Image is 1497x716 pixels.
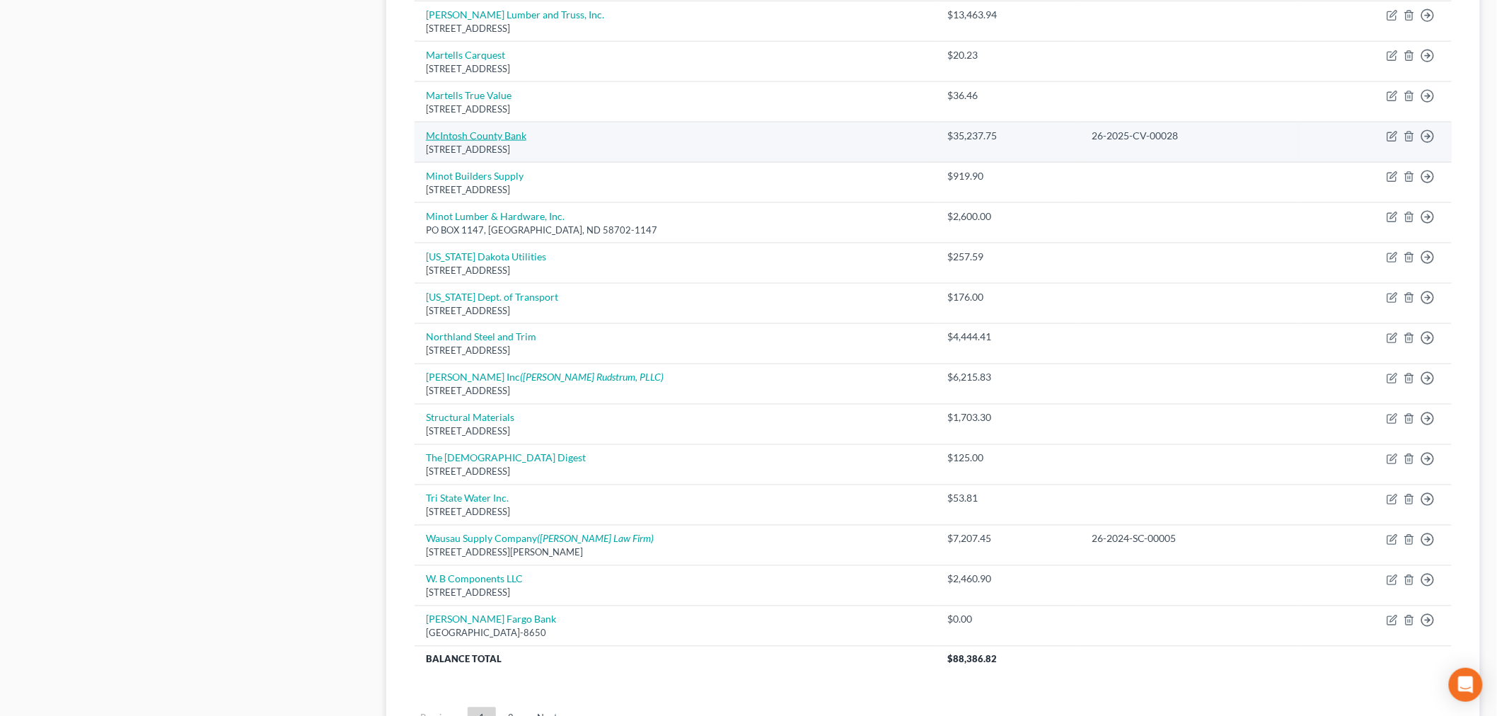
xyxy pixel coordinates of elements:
[1092,129,1287,143] div: 26-2025-CV-00028
[426,62,925,76] div: [STREET_ADDRESS]
[426,546,925,560] div: [STREET_ADDRESS][PERSON_NAME]
[947,654,997,665] span: $88,386.82
[947,48,1069,62] div: $20.23
[947,411,1069,425] div: $1,703.30
[947,250,1069,264] div: $257.59
[947,209,1069,224] div: $2,600.00
[426,183,925,197] div: [STREET_ADDRESS]
[426,129,526,142] a: McIntosh County Bank
[947,613,1069,627] div: $0.00
[426,345,925,358] div: [STREET_ADDRESS]
[426,587,925,600] div: [STREET_ADDRESS]
[426,452,586,464] a: The [DEMOGRAPHIC_DATA] Digest
[947,572,1069,587] div: $2,460.90
[947,492,1069,506] div: $53.81
[426,22,925,35] div: [STREET_ADDRESS]
[426,573,523,585] a: W. B Components LLC
[426,8,604,21] a: [PERSON_NAME] Lumber and Truss, Inc.
[426,250,546,262] a: [US_STATE] Dakota Utilities
[537,533,654,545] i: ([PERSON_NAME] Law Firm)
[426,385,925,398] div: [STREET_ADDRESS]
[426,264,925,277] div: [STREET_ADDRESS]
[426,49,505,61] a: Martells Carquest
[426,210,565,222] a: Minot Lumber & Hardware, Inc.
[426,492,509,504] a: Tri State Water Inc.
[1092,532,1287,546] div: 26-2024-SC-00005
[426,304,925,318] div: [STREET_ADDRESS]
[426,466,925,479] div: [STREET_ADDRESS]
[947,169,1069,183] div: $919.90
[947,290,1069,304] div: $176.00
[520,371,664,383] i: ([PERSON_NAME] Rudstrum, PLLC)
[426,331,536,343] a: Northland Steel and Trim
[947,532,1069,546] div: $7,207.45
[947,8,1069,22] div: $13,463.94
[947,371,1069,385] div: $6,215.83
[947,88,1069,103] div: $36.46
[426,170,524,182] a: Minot Builders Supply
[947,129,1069,143] div: $35,237.75
[426,371,664,383] a: [PERSON_NAME] Inc([PERSON_NAME] Rudstrum, PLLC)
[947,330,1069,345] div: $4,444.41
[426,506,925,519] div: [STREET_ADDRESS]
[426,533,654,545] a: Wausau Supply Company([PERSON_NAME] Law Firm)
[947,451,1069,466] div: $125.00
[1449,668,1483,702] div: Open Intercom Messenger
[426,627,925,640] div: [GEOGRAPHIC_DATA]-8650
[426,291,558,303] a: [US_STATE] Dept. of Transport
[415,646,936,671] th: Balance Total
[426,613,556,625] a: [PERSON_NAME] Fargo Bank
[426,412,514,424] a: Structural Materials
[426,143,925,156] div: [STREET_ADDRESS]
[426,103,925,116] div: [STREET_ADDRESS]
[426,425,925,439] div: [STREET_ADDRESS]
[426,89,511,101] a: Martells True Value
[426,224,925,237] div: PO BOX 1147, [GEOGRAPHIC_DATA], ND 58702-1147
